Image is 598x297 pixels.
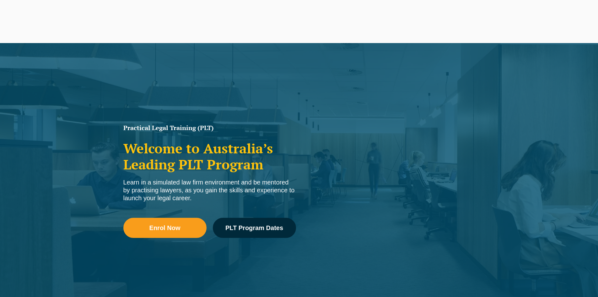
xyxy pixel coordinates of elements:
[123,140,296,172] h2: Welcome to Australia’s Leading PLT Program
[213,218,296,238] a: PLT Program Dates
[123,179,296,202] div: Learn in a simulated law firm environment and be mentored by practising lawyers, as you gain the ...
[225,225,283,231] span: PLT Program Dates
[123,125,296,131] h1: Practical Legal Training (PLT)
[149,225,180,231] span: Enrol Now
[123,218,207,238] a: Enrol Now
